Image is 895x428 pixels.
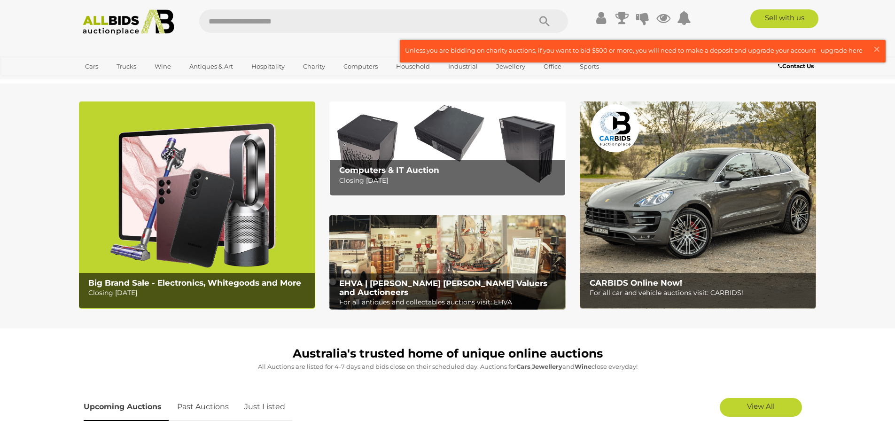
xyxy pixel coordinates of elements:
a: Industrial [442,59,484,74]
b: CARBIDS Online Now! [590,278,682,288]
strong: Jewellery [532,363,562,370]
a: Wine [148,59,177,74]
p: Closing [DATE] [339,175,560,187]
span: × [872,40,881,58]
b: Computers & IT Auction [339,165,439,175]
a: Computers [337,59,384,74]
h1: Australia's trusted home of unique online auctions [84,347,812,360]
a: CARBIDS Online Now! CARBIDS Online Now! For all car and vehicle auctions visit: CARBIDS! [580,101,816,309]
b: Big Brand Sale - Electronics, Whitegoods and More [88,278,301,288]
img: Computers & IT Auction [329,101,566,196]
strong: Cars [516,363,530,370]
b: Contact Us [778,62,814,70]
p: Closing [DATE] [88,287,310,299]
img: EHVA | Evans Hastings Valuers and Auctioneers [329,215,566,310]
a: Sports [574,59,605,74]
a: Household [390,59,436,74]
a: Contact Us [778,61,816,71]
p: All Auctions are listed for 4-7 days and bids close on their scheduled day. Auctions for , and cl... [84,361,812,372]
button: Search [521,9,568,33]
a: Upcoming Auctions [84,393,169,421]
b: EHVA | [PERSON_NAME] [PERSON_NAME] Valuers and Auctioneers [339,279,547,297]
a: [GEOGRAPHIC_DATA] [79,74,158,90]
a: Cars [79,59,104,74]
a: View All [720,398,802,417]
a: Just Listed [237,393,292,421]
a: Trucks [110,59,142,74]
a: Jewellery [490,59,531,74]
span: View All [747,402,775,411]
a: Computers & IT Auction Computers & IT Auction Closing [DATE] [329,101,566,196]
p: For all car and vehicle auctions visit: CARBIDS! [590,287,811,299]
a: Big Brand Sale - Electronics, Whitegoods and More Big Brand Sale - Electronics, Whitegoods and Mo... [79,101,315,309]
p: For all antiques and collectables auctions visit: EHVA [339,296,560,308]
img: CARBIDS Online Now! [580,101,816,309]
a: EHVA | Evans Hastings Valuers and Auctioneers EHVA | [PERSON_NAME] [PERSON_NAME] Valuers and Auct... [329,215,566,310]
a: Charity [297,59,331,74]
a: Office [537,59,568,74]
a: Hospitality [245,59,291,74]
a: Sell with us [750,9,818,28]
img: Big Brand Sale - Electronics, Whitegoods and More [79,101,315,309]
img: Allbids.com.au [78,9,179,35]
a: Past Auctions [170,393,236,421]
a: Antiques & Art [183,59,239,74]
strong: Wine [575,363,591,370]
